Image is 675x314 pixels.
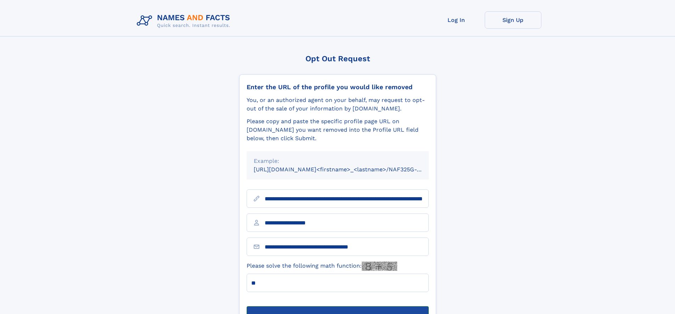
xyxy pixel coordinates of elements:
[485,11,541,29] a: Sign Up
[428,11,485,29] a: Log In
[239,54,436,63] div: Opt Out Request
[247,83,429,91] div: Enter the URL of the profile you would like removed
[247,262,397,271] label: Please solve the following math function:
[254,157,422,165] div: Example:
[247,117,429,143] div: Please copy and paste the specific profile page URL on [DOMAIN_NAME] you want removed into the Pr...
[134,11,236,30] img: Logo Names and Facts
[254,166,442,173] small: [URL][DOMAIN_NAME]<firstname>_<lastname>/NAF325G-xxxxxxxx
[247,96,429,113] div: You, or an authorized agent on your behalf, may request to opt-out of the sale of your informatio...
